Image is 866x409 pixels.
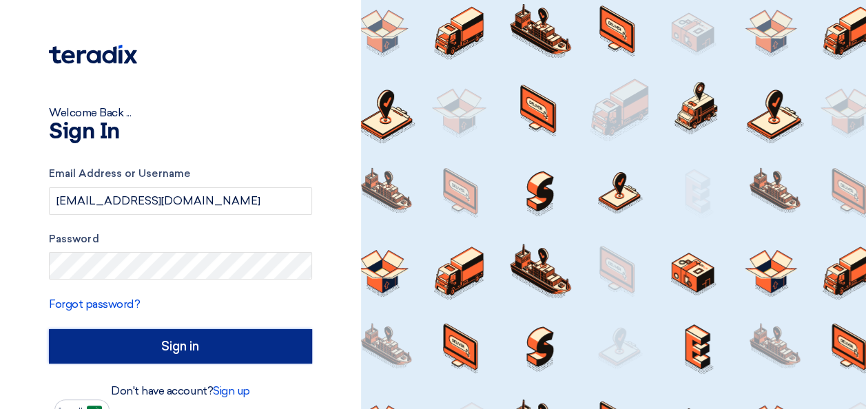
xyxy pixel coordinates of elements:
a: Sign up [213,384,250,397]
input: Enter your business email or username [49,187,312,215]
input: Sign in [49,329,312,364]
label: Email Address or Username [49,166,312,182]
div: Welcome Back ... [49,105,312,121]
a: Forgot password? [49,297,140,311]
label: Password [49,231,312,247]
img: Teradix logo [49,45,137,64]
div: Don't have account? [49,383,312,399]
h1: Sign In [49,121,312,143]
